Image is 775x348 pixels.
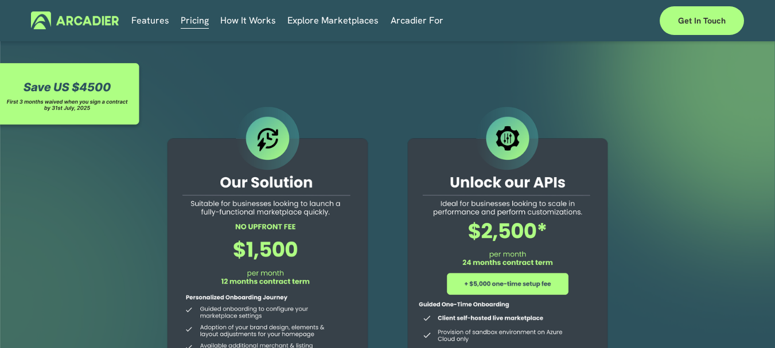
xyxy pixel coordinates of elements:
[718,293,775,348] iframe: Chat Widget
[391,11,443,29] a: folder dropdown
[391,13,443,29] span: Arcadier For
[220,11,276,29] a: folder dropdown
[131,11,169,29] a: Features
[220,13,276,29] span: How It Works
[287,11,379,29] a: Explore Marketplaces
[31,11,119,29] img: Arcadier
[181,11,209,29] a: Pricing
[660,6,744,35] a: Get in touch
